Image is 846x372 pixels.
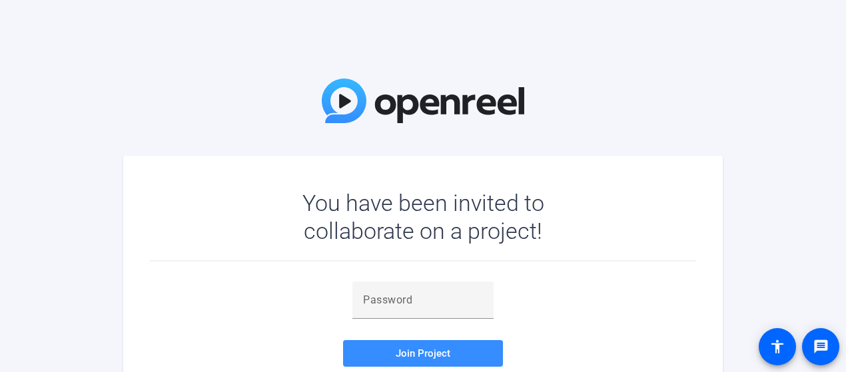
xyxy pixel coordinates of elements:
div: You have been invited to collaborate on a project! [264,189,583,245]
button: Join Project [343,340,503,367]
mat-icon: message [813,339,829,355]
img: OpenReel Logo [322,79,524,123]
input: Password [363,292,483,308]
span: Join Project [396,347,450,359]
mat-icon: accessibility [769,339,785,355]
